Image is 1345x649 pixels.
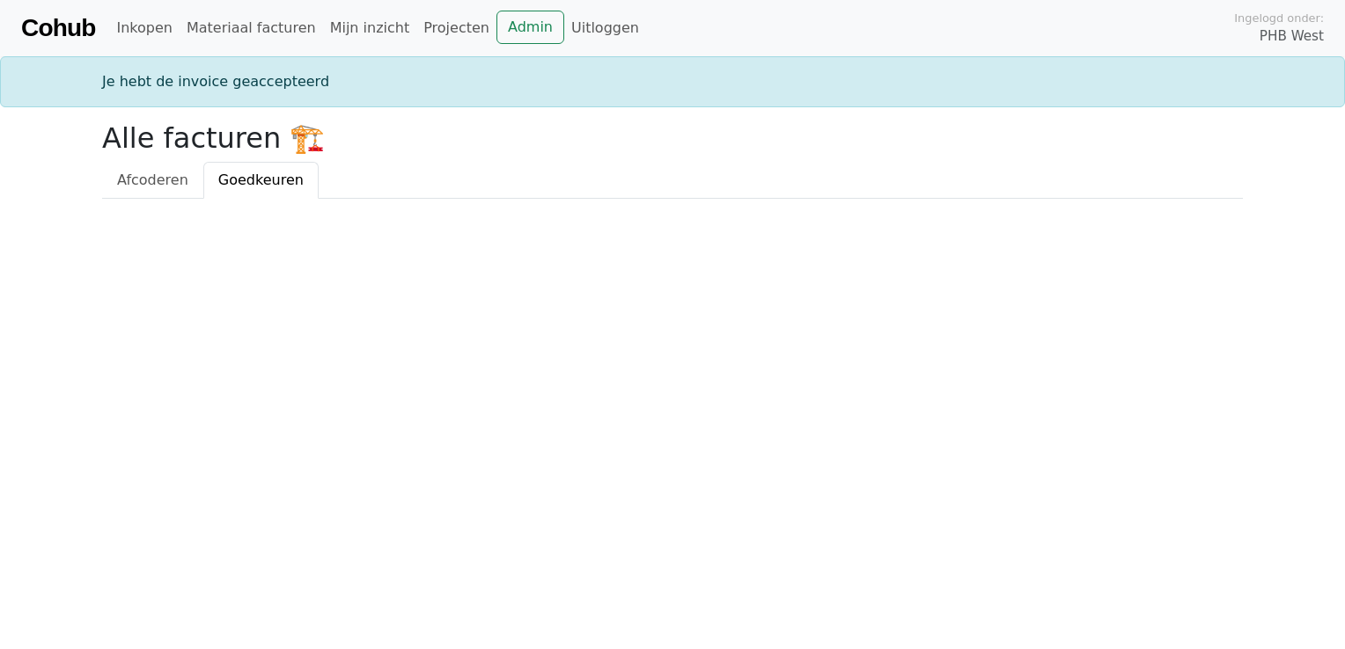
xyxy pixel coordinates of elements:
[102,162,203,199] a: Afcoderen
[416,11,496,46] a: Projecten
[21,7,95,49] a: Cohub
[117,171,188,188] span: Afcoderen
[1234,10,1324,26] span: Ingelogd onder:
[1260,26,1324,47] span: PHB West
[496,11,564,44] a: Admin
[102,121,1243,155] h2: Alle facturen 🏗️
[180,11,323,46] a: Materiaal facturen
[109,11,179,46] a: Inkopen
[323,11,417,46] a: Mijn inzicht
[218,171,304,188] span: Goedkeuren
[564,11,646,46] a: Uitloggen
[203,162,319,199] a: Goedkeuren
[92,71,1253,92] div: Je hebt de invoice geaccepteerd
